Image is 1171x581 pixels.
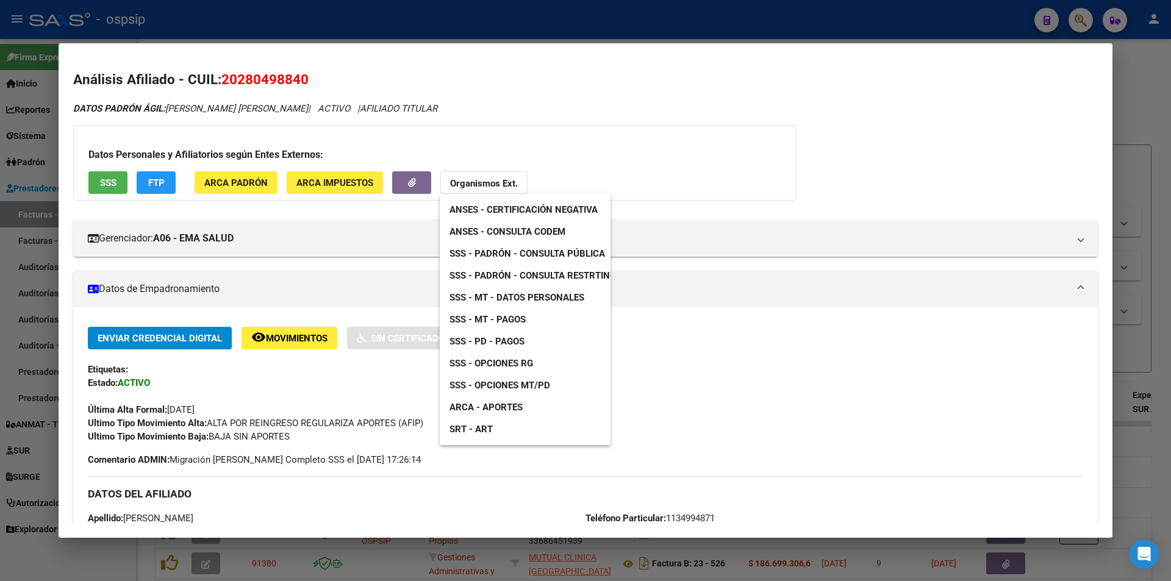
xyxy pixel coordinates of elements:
span: ANSES - Certificación Negativa [449,204,598,215]
span: ARCA - Aportes [449,402,523,413]
a: ANSES - Consulta CODEM [440,221,575,243]
span: SSS - Padrón - Consulta Restrtingida [449,270,631,281]
span: SSS - MT - Datos Personales [449,292,584,303]
span: SSS - Opciones RG [449,358,533,369]
a: SSS - Padrón - Consulta Restrtingida [440,265,640,287]
a: SSS - MT - Datos Personales [440,287,594,308]
span: SSS - PD - Pagos [449,336,525,347]
a: SSS - PD - Pagos [440,330,534,352]
span: SSS - MT - Pagos [449,314,526,325]
a: SRT - ART [440,418,611,440]
a: SSS - Opciones RG [440,352,543,374]
a: SSS - MT - Pagos [440,308,535,330]
a: SSS - Padrón - Consulta Pública [440,243,615,265]
a: ANSES - Certificación Negativa [440,199,607,221]
span: SSS - Opciones MT/PD [449,380,550,391]
div: Open Intercom Messenger [1130,540,1159,569]
a: SSS - Opciones MT/PD [440,374,560,396]
span: SSS - Padrón - Consulta Pública [449,248,605,259]
span: ANSES - Consulta CODEM [449,226,565,237]
a: ARCA - Aportes [440,396,532,418]
span: SRT - ART [449,424,493,435]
